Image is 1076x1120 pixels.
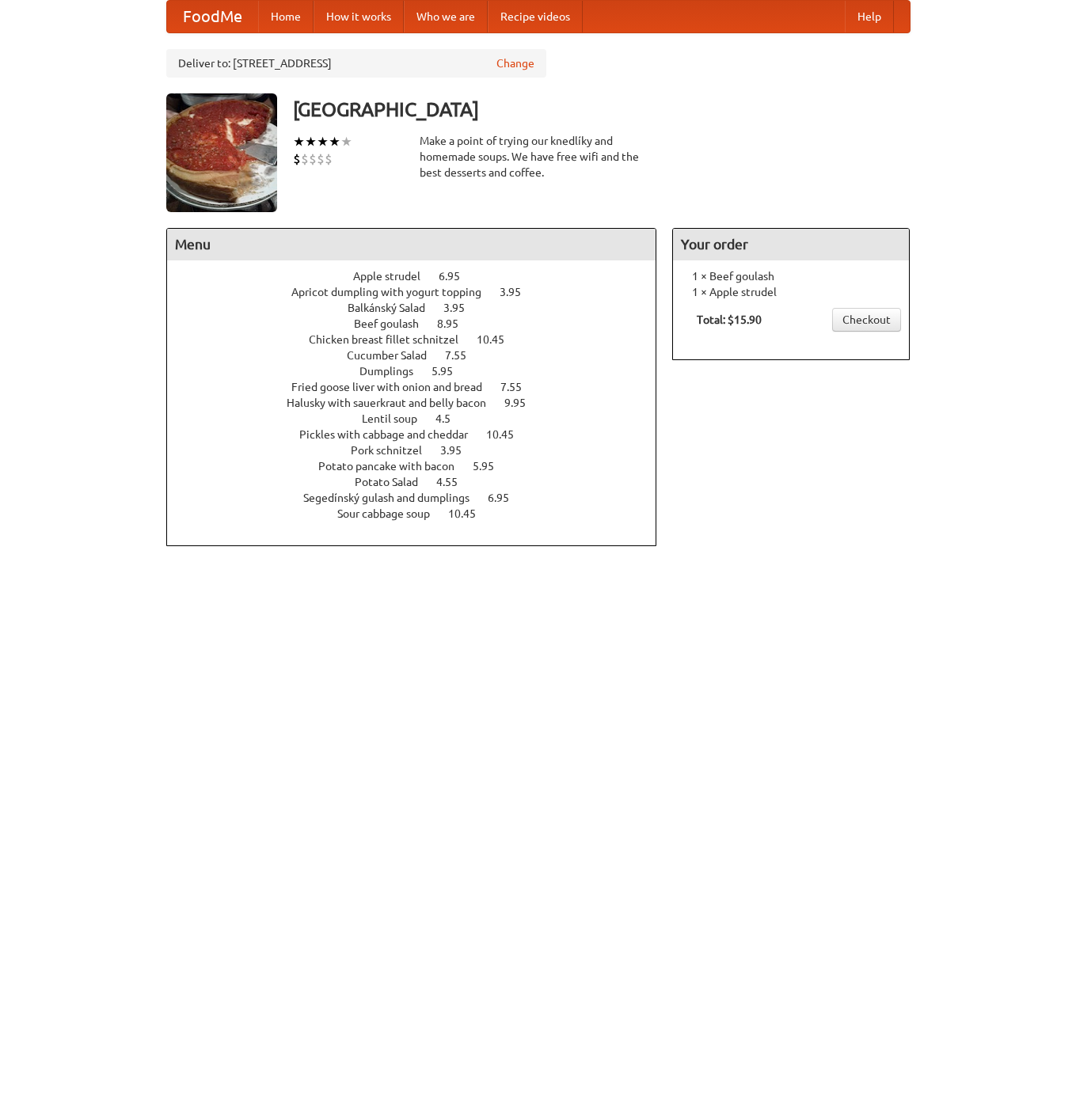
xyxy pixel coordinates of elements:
[309,333,534,346] a: Chicken breast fillet schnitzel 10.45
[354,317,488,330] a: Beef goulash 8.95
[318,460,523,473] a: Potato pancake with bacon 5.95
[681,284,901,300] li: 1 × Apple strudel
[351,444,438,457] span: Pork schnitzel
[303,492,538,504] a: Segedínský gulash and dumplings 6.95
[845,1,894,32] a: Help
[348,302,441,314] span: Balkánský Salad
[436,476,473,488] span: 4.55
[347,349,443,362] span: Cucumber Salad
[488,1,583,32] a: Recipe videos
[291,286,550,298] a: Apricot dumpling with yogurt topping 3.95
[443,302,481,314] span: 3.95
[287,397,555,409] a: Halusky with sauerkraut and belly bacon 9.95
[488,492,525,504] span: 6.95
[293,93,911,125] h3: [GEOGRAPHIC_DATA]
[500,381,538,393] span: 7.55
[353,270,436,283] span: Apple strudel
[340,133,352,150] li: ★
[353,270,489,283] a: Apple strudel 6.95
[299,428,543,441] a: Pickles with cabbage and cheddar 10.45
[309,150,317,168] li: $
[291,286,497,298] span: Apricot dumpling with yogurt topping
[301,150,309,168] li: $
[318,460,470,473] span: Potato pancake with bacon
[673,229,909,260] h4: Your order
[166,93,277,212] img: angular.jpg
[293,133,305,150] li: ★
[287,397,502,409] span: Halusky with sauerkraut and belly bacon
[337,507,446,520] span: Sour cabbage soup
[303,492,485,504] span: Segedínský gulash and dumplings
[486,428,530,441] span: 10.45
[477,333,520,346] span: 10.45
[404,1,488,32] a: Who we are
[437,317,474,330] span: 8.95
[362,412,480,425] a: Lentil soup 4.5
[439,270,476,283] span: 6.95
[337,507,505,520] a: Sour cabbage soup 10.45
[432,365,469,378] span: 5.95
[504,397,542,409] span: 9.95
[167,229,656,260] h4: Menu
[166,49,546,78] div: Deliver to: [STREET_ADDRESS]
[445,349,482,362] span: 7.55
[420,133,657,180] div: Make a point of trying our knedlíky and homemade soups. We have free wifi and the best desserts a...
[435,412,466,425] span: 4.5
[500,286,537,298] span: 3.95
[348,302,494,314] a: Balkánský Salad 3.95
[355,476,434,488] span: Potato Salad
[299,428,484,441] span: Pickles with cabbage and cheddar
[293,150,301,168] li: $
[317,133,329,150] li: ★
[351,444,491,457] a: Pork schnitzel 3.95
[258,1,314,32] a: Home
[355,476,487,488] a: Potato Salad 4.55
[347,349,496,362] a: Cucumber Salad 7.55
[440,444,477,457] span: 3.95
[362,412,433,425] span: Lentil soup
[325,150,333,168] li: $
[359,365,482,378] a: Dumplings 5.95
[832,308,901,332] a: Checkout
[329,133,340,150] li: ★
[697,313,762,326] b: Total: $15.90
[496,55,534,71] a: Change
[309,333,474,346] span: Chicken breast fillet schnitzel
[317,150,325,168] li: $
[359,365,429,378] span: Dumplings
[473,460,510,473] span: 5.95
[167,1,258,32] a: FoodMe
[291,381,551,393] a: Fried goose liver with onion and bread 7.55
[448,507,492,520] span: 10.45
[291,381,498,393] span: Fried goose liver with onion and bread
[305,133,317,150] li: ★
[314,1,404,32] a: How it works
[354,317,435,330] span: Beef goulash
[681,268,901,284] li: 1 × Beef goulash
